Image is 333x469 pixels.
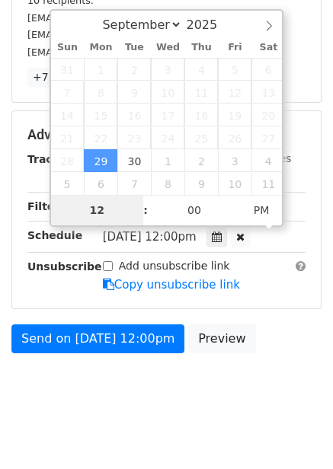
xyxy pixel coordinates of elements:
small: [EMAIL_ADDRESS][DOMAIN_NAME] [27,12,197,24]
span: September 6, 2025 [251,58,285,81]
span: Sun [51,43,85,53]
span: September 24, 2025 [151,126,184,149]
span: September 11, 2025 [184,81,218,104]
span: Mon [84,43,117,53]
span: September 16, 2025 [117,104,151,126]
span: September 8, 2025 [84,81,117,104]
span: October 6, 2025 [84,172,117,195]
span: October 7, 2025 [117,172,151,195]
span: September 19, 2025 [218,104,251,126]
span: October 1, 2025 [151,149,184,172]
span: September 7, 2025 [51,81,85,104]
span: September 13, 2025 [251,81,285,104]
span: October 3, 2025 [218,149,251,172]
span: September 28, 2025 [51,149,85,172]
span: September 1, 2025 [84,58,117,81]
small: [EMAIL_ADDRESS][DOMAIN_NAME] [27,46,197,58]
span: September 10, 2025 [151,81,184,104]
span: October 11, 2025 [251,172,285,195]
span: August 31, 2025 [51,58,85,81]
h5: Advanced [27,126,306,143]
strong: Filters [27,200,66,212]
span: September 25, 2025 [184,126,218,149]
span: September 4, 2025 [184,58,218,81]
a: Preview [188,324,255,353]
span: Wed [151,43,184,53]
span: October 5, 2025 [51,172,85,195]
span: Fri [218,43,251,53]
span: September 2, 2025 [117,58,151,81]
span: Thu [184,43,218,53]
span: September 23, 2025 [117,126,151,149]
span: Sat [251,43,285,53]
span: September 15, 2025 [84,104,117,126]
a: +7 more [27,68,85,87]
span: Tue [117,43,151,53]
input: Year [182,18,237,32]
span: September 12, 2025 [218,81,251,104]
a: Copy unsubscribe link [103,278,240,292]
input: Minute [148,195,241,225]
span: [DATE] 12:00pm [103,230,197,244]
span: October 9, 2025 [184,172,218,195]
span: September 27, 2025 [251,126,285,149]
input: Hour [51,195,144,225]
span: October 4, 2025 [251,149,285,172]
strong: Tracking [27,153,78,165]
strong: Schedule [27,229,82,241]
span: September 30, 2025 [117,149,151,172]
span: September 20, 2025 [251,104,285,126]
span: October 10, 2025 [218,172,251,195]
span: Click to toggle [241,195,283,225]
span: October 2, 2025 [184,149,218,172]
span: : [143,195,148,225]
span: September 18, 2025 [184,104,218,126]
iframe: Chat Widget [257,396,333,469]
strong: Unsubscribe [27,260,102,273]
span: September 29, 2025 [84,149,117,172]
span: October 8, 2025 [151,172,184,195]
span: September 14, 2025 [51,104,85,126]
label: Add unsubscribe link [119,258,230,274]
span: September 17, 2025 [151,104,184,126]
span: September 26, 2025 [218,126,251,149]
span: September 22, 2025 [84,126,117,149]
span: September 3, 2025 [151,58,184,81]
span: September 21, 2025 [51,126,85,149]
a: Send on [DATE] 12:00pm [11,324,184,353]
span: September 5, 2025 [218,58,251,81]
small: [EMAIL_ADDRESS][DOMAIN_NAME] [27,29,197,40]
span: September 9, 2025 [117,81,151,104]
